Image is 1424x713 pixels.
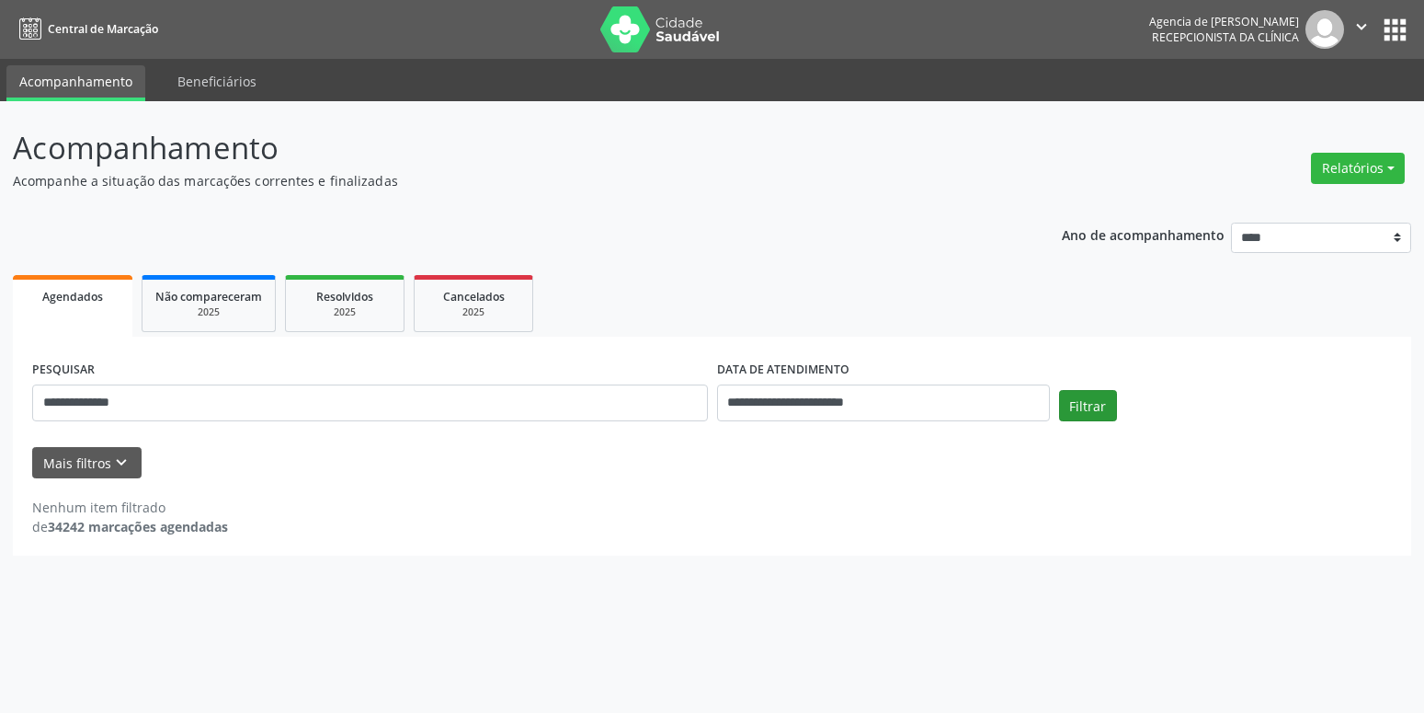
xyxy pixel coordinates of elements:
a: Acompanhamento [6,65,145,101]
button:  [1344,10,1379,49]
span: Recepcionista da clínica [1152,29,1299,45]
div: Nenhum item filtrado [32,498,228,517]
button: apps [1379,14,1411,46]
button: Mais filtroskeyboard_arrow_down [32,447,142,479]
button: Filtrar [1059,390,1117,421]
p: Acompanhe a situação das marcações correntes e finalizadas [13,171,992,190]
strong: 34242 marcações agendadas [48,518,228,535]
span: Não compareceram [155,289,262,305]
span: Cancelados [443,289,505,305]
p: Ano de acompanhamento [1062,223,1225,246]
span: Central de Marcação [48,21,158,37]
div: de [32,517,228,536]
p: Acompanhamento [13,125,992,171]
label: DATA DE ATENDIMENTO [717,356,849,385]
div: 2025 [155,305,262,319]
div: Agencia de [PERSON_NAME] [1149,14,1299,29]
button: Relatórios [1311,153,1405,184]
div: 2025 [427,305,519,319]
a: Central de Marcação [13,14,158,44]
img: img [1305,10,1344,49]
span: Agendados [42,289,103,305]
label: PESQUISAR [32,356,95,385]
i:  [1351,17,1372,37]
a: Beneficiários [165,65,269,98]
i: keyboard_arrow_down [111,453,131,473]
div: 2025 [299,305,391,319]
span: Resolvidos [316,289,373,305]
